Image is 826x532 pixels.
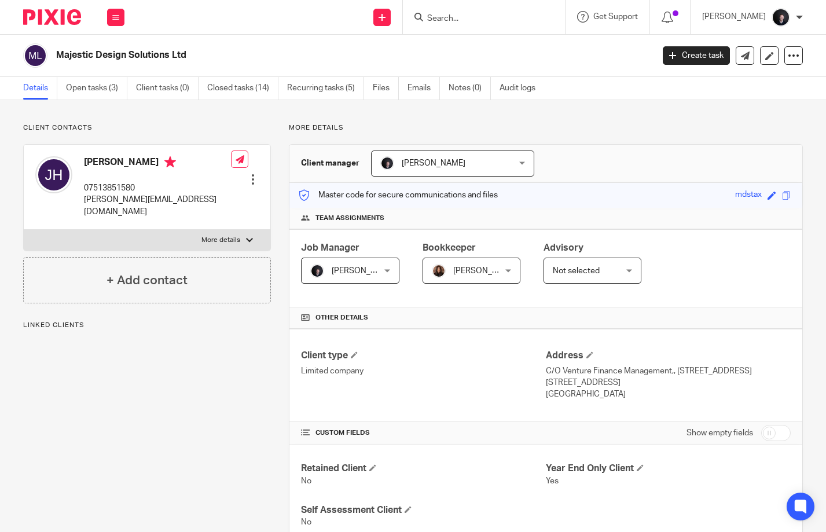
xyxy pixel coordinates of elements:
[380,156,394,170] img: 455A2509.jpg
[663,46,730,65] a: Create task
[84,194,231,218] p: [PERSON_NAME][EMAIL_ADDRESS][DOMAIN_NAME]
[310,264,324,278] img: 455A2509.jpg
[449,77,491,100] a: Notes (0)
[373,77,399,100] a: Files
[402,159,465,167] span: [PERSON_NAME]
[546,477,559,485] span: Yes
[23,9,81,25] img: Pixie
[301,350,546,362] h4: Client type
[453,267,517,275] span: [PERSON_NAME]
[301,504,546,516] h4: Self Assessment Client
[23,77,57,100] a: Details
[66,77,127,100] a: Open tasks (3)
[735,189,762,202] div: mdstax
[593,13,638,21] span: Get Support
[84,156,231,171] h4: [PERSON_NAME]
[553,267,600,275] span: Not selected
[546,365,791,377] p: C/O Venture Finance Management,, [STREET_ADDRESS]
[301,477,311,485] span: No
[84,182,231,194] p: 07513851580
[107,271,188,289] h4: + Add contact
[546,350,791,362] h4: Address
[23,321,271,330] p: Linked clients
[35,156,72,193] img: svg%3E
[164,156,176,168] i: Primary
[687,427,753,439] label: Show empty fields
[23,43,47,68] img: svg%3E
[408,77,440,100] a: Emails
[301,518,311,526] span: No
[301,157,359,169] h3: Client manager
[56,49,527,61] h2: Majestic Design Solutions Ltd
[500,77,544,100] a: Audit logs
[298,189,498,201] p: Master code for secure communications and files
[423,243,476,252] span: Bookkeeper
[23,123,271,133] p: Client contacts
[136,77,199,100] a: Client tasks (0)
[546,377,791,388] p: [STREET_ADDRESS]
[546,388,791,400] p: [GEOGRAPHIC_DATA]
[301,243,359,252] span: Job Manager
[301,365,546,377] p: Limited company
[315,313,368,322] span: Other details
[207,77,278,100] a: Closed tasks (14)
[426,14,530,24] input: Search
[289,123,803,133] p: More details
[287,77,364,100] a: Recurring tasks (5)
[301,463,546,475] h4: Retained Client
[201,236,240,245] p: More details
[432,264,446,278] img: Headshot.jpg
[544,243,583,252] span: Advisory
[332,267,395,275] span: [PERSON_NAME]
[315,214,384,223] span: Team assignments
[772,8,790,27] img: 455A2509.jpg
[546,463,791,475] h4: Year End Only Client
[702,11,766,23] p: [PERSON_NAME]
[301,428,546,438] h4: CUSTOM FIELDS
